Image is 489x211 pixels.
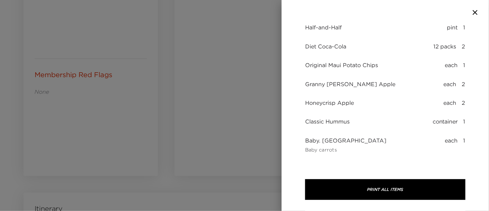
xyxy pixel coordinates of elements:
span: each [445,61,458,69]
span: each [444,99,457,107]
span: container [433,118,458,125]
span: Granny [PERSON_NAME] Apple [305,80,395,88]
span: 1 [463,118,466,125]
span: Diet Coca-Cola [305,43,346,50]
span: 1 [463,24,466,31]
span: 2 [462,43,466,50]
span: 2 [462,80,466,88]
span: 2 [462,99,466,107]
button: Print All Items [305,179,466,200]
span: 1 [463,137,466,153]
span: bag [447,164,458,172]
span: Baby. [GEOGRAPHIC_DATA] [305,137,386,144]
span: Original Maui Potato Chips [305,61,378,69]
span: 1 [463,61,466,69]
span: each [445,137,458,153]
span: Honeycrisp Apple [305,99,354,107]
span: pint [447,24,458,31]
span: 12 packs [433,43,457,50]
span: Half-and-Half [305,24,342,31]
span: Baby carrots [305,147,386,153]
span: 1 [463,164,466,172]
span: Baby Carrots [305,164,341,172]
span: Classic Hummus [305,118,350,125]
span: each [444,80,457,88]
